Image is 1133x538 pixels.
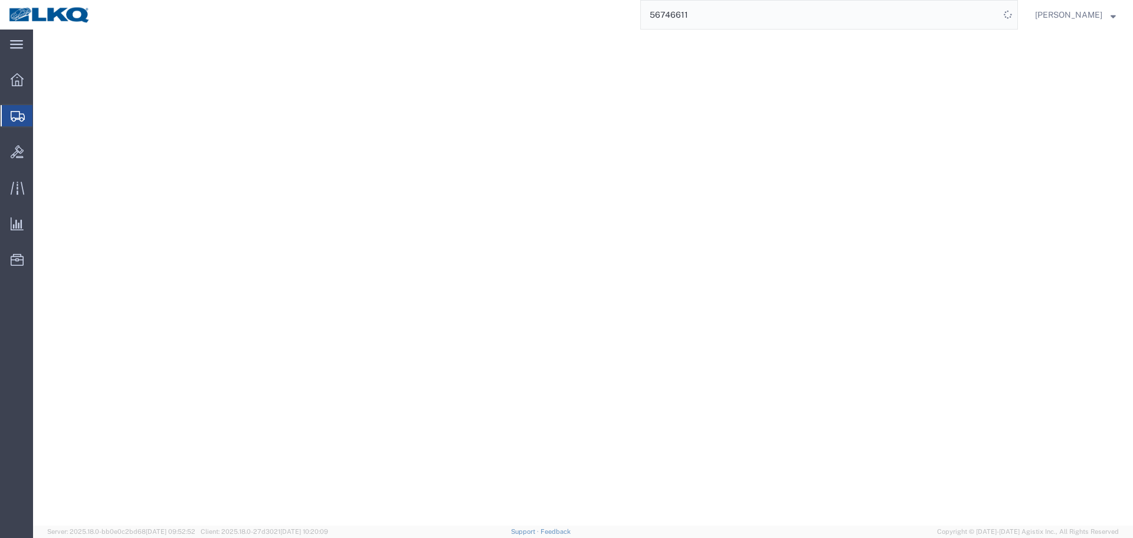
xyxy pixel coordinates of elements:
[937,527,1119,537] span: Copyright © [DATE]-[DATE] Agistix Inc., All Rights Reserved
[201,528,328,535] span: Client: 2025.18.0-27d3021
[47,528,195,535] span: Server: 2025.18.0-bb0e0c2bd68
[641,1,1000,29] input: Search for shipment number, reference number
[33,30,1133,526] iframe: FS Legacy Container
[8,6,91,24] img: logo
[280,528,328,535] span: [DATE] 10:20:09
[511,528,541,535] a: Support
[1034,8,1116,22] button: [PERSON_NAME]
[1035,8,1102,21] span: Rajasheker Reddy
[541,528,571,535] a: Feedback
[146,528,195,535] span: [DATE] 09:52:52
